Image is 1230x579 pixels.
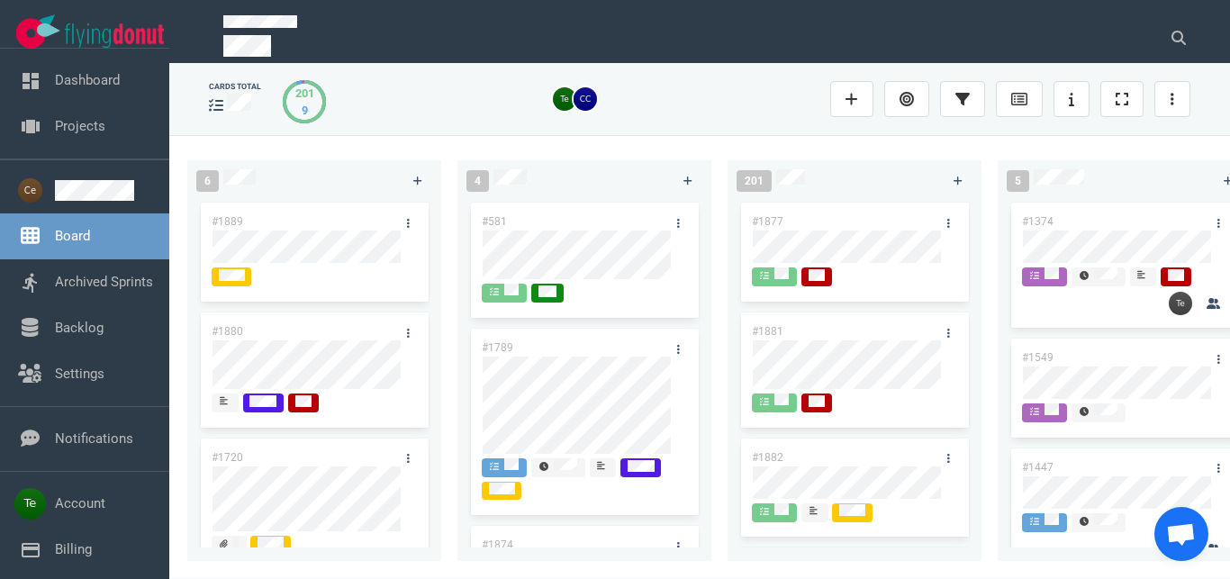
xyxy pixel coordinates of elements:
[482,215,507,228] a: #581
[752,451,783,464] a: #1882
[752,325,783,338] a: #1881
[212,215,243,228] a: #1889
[1154,507,1208,561] a: Chat abierto
[482,341,513,354] a: #1789
[55,366,104,382] a: Settings
[295,85,314,102] div: 201
[1022,461,1054,474] a: #1447
[55,274,153,290] a: Archived Sprints
[55,118,105,134] a: Projects
[209,81,261,93] div: cards total
[752,215,783,228] a: #1877
[55,541,92,557] a: Billing
[1007,170,1029,192] span: 5
[1022,351,1054,364] a: #1549
[212,325,243,338] a: #1880
[65,23,164,48] img: Flying Donut text logo
[55,228,90,244] a: Board
[1169,292,1192,315] img: 26
[212,451,243,464] a: #1720
[55,430,133,447] a: Notifications
[55,320,104,336] a: Backlog
[553,87,576,111] img: 26
[482,538,513,551] a: #1874
[1022,215,1054,228] a: #1374
[196,170,219,192] span: 6
[55,72,120,88] a: Dashboard
[737,170,772,192] span: 201
[466,170,489,192] span: 4
[55,495,105,511] a: Account
[295,102,314,119] div: 9
[574,87,597,111] img: 26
